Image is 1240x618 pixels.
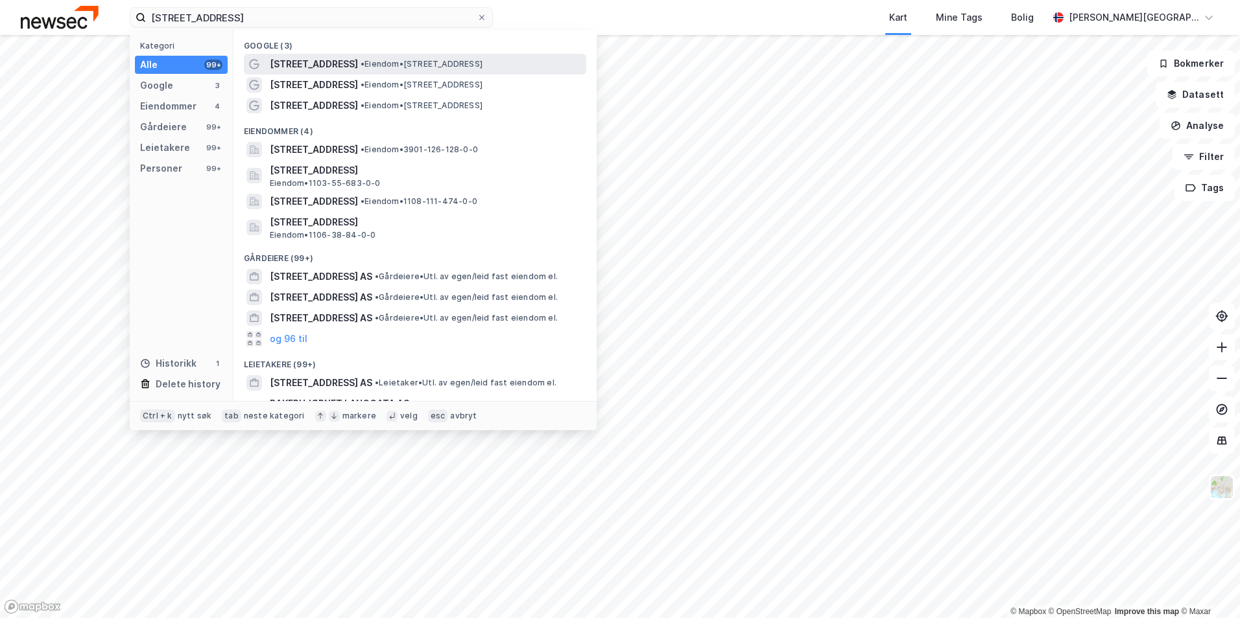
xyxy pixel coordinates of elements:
div: 1 [212,358,222,369]
a: OpenStreetMap [1049,607,1112,616]
div: Leietakere [140,140,190,155]
div: nytt søk [178,411,212,421]
div: Eiendommer (4) [233,116,597,139]
span: [STREET_ADDRESS] AS [270,290,372,305]
div: velg [400,411,418,421]
span: BAKERHJØRNET LANGGATA AS [270,396,581,411]
div: esc [428,409,448,422]
button: Tags [1174,175,1235,201]
span: [STREET_ADDRESS] AS [270,375,372,391]
button: Datasett [1156,82,1235,108]
div: Gårdeiere [140,119,187,135]
div: Personer [140,161,182,176]
span: Eiendom • [STREET_ADDRESS] [361,59,483,69]
span: [STREET_ADDRESS] AS [270,310,372,326]
div: Bolig [1011,10,1034,25]
span: • [375,271,379,281]
span: [STREET_ADDRESS] [270,56,358,72]
span: Eiendom • [STREET_ADDRESS] [361,100,483,111]
span: • [375,313,379,323]
iframe: Chat Widget [1175,556,1240,618]
div: Leietakere (99+) [233,349,597,372]
div: Gårdeiere (99+) [233,243,597,266]
input: Søk på adresse, matrikkel, gårdeiere, leietakere eller personer [146,8,477,27]
div: Ctrl + k [140,409,175,422]
span: Eiendom • [STREET_ADDRESS] [361,80,483,90]
a: Mapbox [1010,607,1046,616]
span: Leietaker • Utl. av egen/leid fast eiendom el. [375,378,556,388]
span: Gårdeiere • Utl. av egen/leid fast eiendom el. [375,271,558,282]
div: Google [140,78,173,93]
span: [STREET_ADDRESS] [270,98,358,113]
span: • [361,80,364,89]
span: Eiendom • 3901-126-128-0-0 [361,144,478,155]
span: [STREET_ADDRESS] [270,77,358,93]
span: • [375,292,379,302]
span: Eiendom • 1103-55-683-0-0 [270,178,381,189]
span: [STREET_ADDRESS] [270,163,581,178]
div: 99+ [204,60,222,70]
a: Improve this map [1115,607,1179,616]
span: [STREET_ADDRESS] [270,142,358,157]
span: [STREET_ADDRESS] [270,194,358,209]
div: avbryt [450,411,477,421]
div: 3 [212,80,222,91]
button: og 96 til [270,331,307,347]
div: Alle [140,57,158,73]
span: • [361,196,364,206]
a: Mapbox homepage [4,599,61,614]
span: Eiendom • 1106-38-84-0-0 [270,230,376,240]
button: Analyse [1160,113,1235,139]
div: markere [342,411,376,421]
span: • [361,100,364,110]
span: • [361,59,364,69]
div: Historikk [140,356,197,371]
div: neste kategori [244,411,305,421]
div: tab [222,409,241,422]
span: [STREET_ADDRESS] [270,214,581,230]
img: newsec-logo.f6e21ccffca1b3a03d2d.png [21,6,99,29]
span: Gårdeiere • Utl. av egen/leid fast eiendom el. [375,292,558,303]
div: Eiendommer [140,98,197,114]
span: [STREET_ADDRESS] AS [270,269,372,284]
div: 99+ [204,143,222,153]
div: Google (3) [233,30,597,54]
div: 99+ [204,122,222,132]
div: Kontrollprogram for chat [1175,556,1240,618]
span: • [375,378,379,387]
div: Kategori [140,41,228,51]
span: Gårdeiere • Utl. av egen/leid fast eiendom el. [375,313,558,323]
div: Delete history [156,376,221,392]
button: Bokmerker [1147,51,1235,76]
img: Z [1210,475,1234,499]
div: [PERSON_NAME][GEOGRAPHIC_DATA] [1069,10,1198,25]
div: 4 [212,101,222,111]
span: • [361,144,364,154]
span: Eiendom • 1108-111-474-0-0 [361,196,477,207]
button: Filter [1173,144,1235,170]
div: Kart [889,10,907,25]
div: 99+ [204,163,222,174]
div: Mine Tags [936,10,983,25]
